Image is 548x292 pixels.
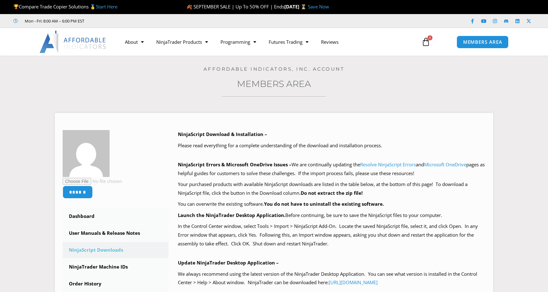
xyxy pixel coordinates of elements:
[463,40,502,44] span: MEMBERS AREA
[315,35,345,49] a: Reviews
[178,259,279,266] b: Update NinjaTrader Desktop Application –
[14,4,18,9] img: 🏆
[214,35,262,49] a: Programming
[63,225,168,241] a: User Manuals & Release Notes
[119,35,414,49] nav: Menu
[360,161,416,168] a: Resolve NinjaScript Errors
[178,270,486,287] p: We always recommend using the latest version of the NinjaTrader Desktop Application. You can see ...
[308,3,329,10] a: Save Now
[63,242,168,258] a: NinjaScript Downloads
[150,35,214,49] a: NinjaTrader Products
[237,78,311,89] a: Members Area
[119,35,150,49] a: About
[178,131,267,137] b: NinjaScript Download & Installation –
[39,31,107,53] img: LogoAI | Affordable Indicators – NinjaTrader
[178,200,486,209] p: You can overwrite the existing software.
[412,33,440,51] a: 0
[178,161,292,168] b: NinjaScript Errors & Microsoft OneDrive Issues –
[424,161,466,168] a: Microsoft OneDrive
[186,3,284,10] span: 🍂 SEPTEMBER SALE | Up To 50% OFF | Ends
[284,3,308,10] strong: [DATE] ⌛
[329,279,378,285] a: [URL][DOMAIN_NAME]
[63,259,168,275] a: NinjaTrader Machine IDs
[301,190,363,196] b: Do not extract the zip file!
[178,212,285,218] b: Launch the NinjaTrader Desktop Application.
[178,211,486,220] p: Before continuing, be sure to save the NinjaScript files to your computer.
[178,160,486,178] p: We are continually updating the and pages as helpful guides for customers to solve these challeng...
[13,3,117,10] span: Compare Trade Copier Solutions 🥇
[457,36,509,48] a: MEMBERS AREA
[93,18,187,24] iframe: Customer reviews powered by Trustpilot
[178,180,486,198] p: Your purchased products with available NinjaScript downloads are listed in the table below, at th...
[204,66,345,72] a: Affordable Indicators, Inc. Account
[262,35,315,49] a: Futures Trading
[427,35,432,40] span: 0
[23,17,84,25] span: Mon - Fri: 8:00 AM – 6:00 PM EST
[63,276,168,292] a: Order History
[63,130,110,177] img: 72781d469380deef8ab798be7ba4b9cdd183e5c09395535b5534c48432768b70
[178,222,486,248] p: In the Control Center window, select Tools > Import > NinjaScript Add-On. Locate the saved NinjaS...
[264,201,384,207] b: You do not have to uninstall the existing software.
[63,208,168,224] a: Dashboard
[178,141,486,150] p: Please read everything for a complete understanding of the download and installation process.
[96,3,117,10] a: Start Here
